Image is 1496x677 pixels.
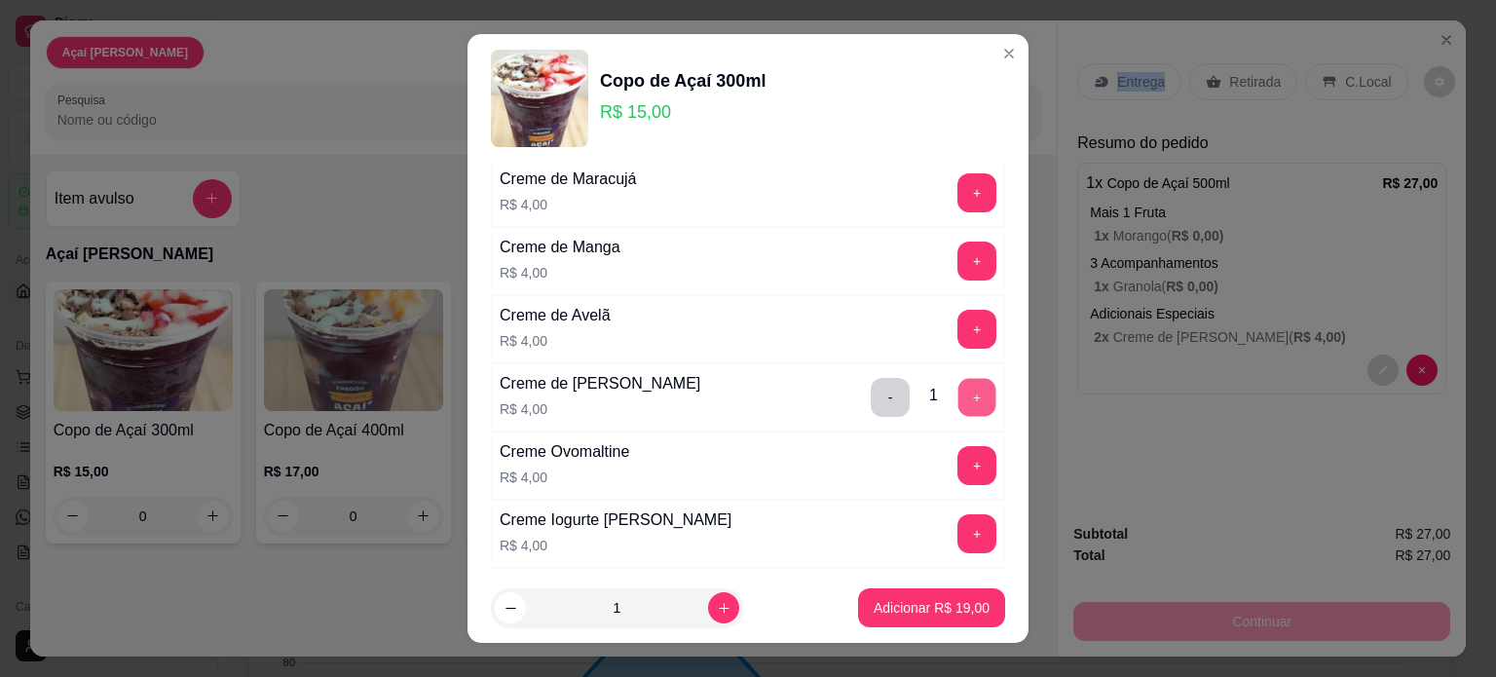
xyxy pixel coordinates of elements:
[500,195,637,214] p: R$ 4,00
[500,331,611,351] p: R$ 4,00
[500,536,731,555] p: R$ 4,00
[500,440,629,464] div: Creme Ovomaltine
[871,378,910,417] button: delete
[929,384,938,407] div: 1
[600,67,766,94] div: Copo de Açaí 300ml
[957,446,996,485] button: add
[874,598,990,618] p: Adicionar R$ 19,00
[500,468,629,487] p: R$ 4,00
[500,263,620,282] p: R$ 4,00
[500,236,620,259] div: Creme de Manga
[957,514,996,553] button: add
[993,38,1025,69] button: Close
[500,168,637,191] div: Creme de Maracujá
[958,378,996,416] button: add
[957,173,996,212] button: add
[495,592,526,623] button: decrease-product-quantity
[491,50,588,147] img: product-image
[957,242,996,281] button: add
[500,372,700,395] div: Creme de [PERSON_NAME]
[957,310,996,349] button: add
[858,588,1005,627] button: Adicionar R$ 19,00
[500,304,611,327] div: Creme de Avelã
[500,399,700,419] p: R$ 4,00
[500,508,731,532] div: Creme Iogurte [PERSON_NAME]
[708,592,739,623] button: increase-product-quantity
[600,98,766,126] p: R$ 15,00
